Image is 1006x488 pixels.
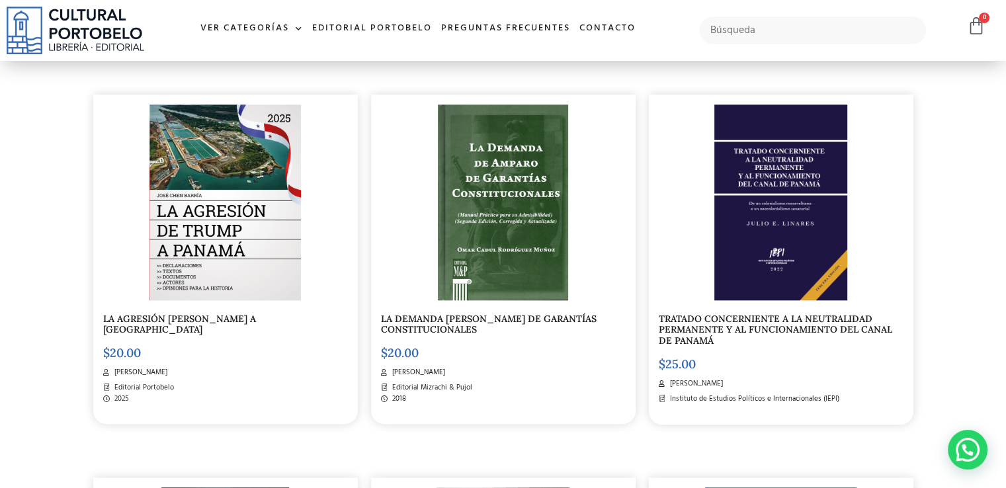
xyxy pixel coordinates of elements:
[381,345,419,360] bdi: 20.00
[699,17,926,44] input: Búsqueda
[659,313,892,347] a: TRATADO CONCERNIENTE A LA NEUTRALIDAD PERMANENTE Y AL FUNCIONAMIENTO DEL CANAL DE PANAMÁ
[103,313,256,336] a: LA AGRESIÓN [PERSON_NAME] A [GEOGRAPHIC_DATA]
[103,345,110,360] span: $
[667,378,723,389] span: [PERSON_NAME]
[111,393,129,405] span: 2025
[103,345,141,360] bdi: 20.00
[967,17,985,36] a: 0
[111,367,167,378] span: [PERSON_NAME]
[381,345,388,360] span: $
[389,382,472,393] span: Editorial Mizrachi & Pujol
[389,393,406,405] span: 2018
[714,104,847,300] img: Captura-de-Pantalla-2022-07-22-a-las-9.45.31-a.-m.
[979,13,989,23] span: 0
[308,15,437,43] a: Editorial Portobelo
[575,15,640,43] a: Contacto
[948,430,987,469] div: WhatsApp contact
[667,393,839,405] span: Instituto de Estudios Políticos e Internacionales (IEPI)
[111,382,174,393] span: Editorial Portobelo
[149,104,300,300] img: ARREGLADA-AT-C-V2-agresion
[381,313,597,336] a: LA DEMANDA [PERSON_NAME] DE GARANTÍAS CONSTITUCIONALES
[659,356,665,372] span: $
[196,15,308,43] a: Ver Categorías
[438,104,568,300] img: img20230912_11000884
[389,367,445,378] span: [PERSON_NAME]
[659,356,696,372] bdi: 25.00
[437,15,575,43] a: Preguntas frecuentes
